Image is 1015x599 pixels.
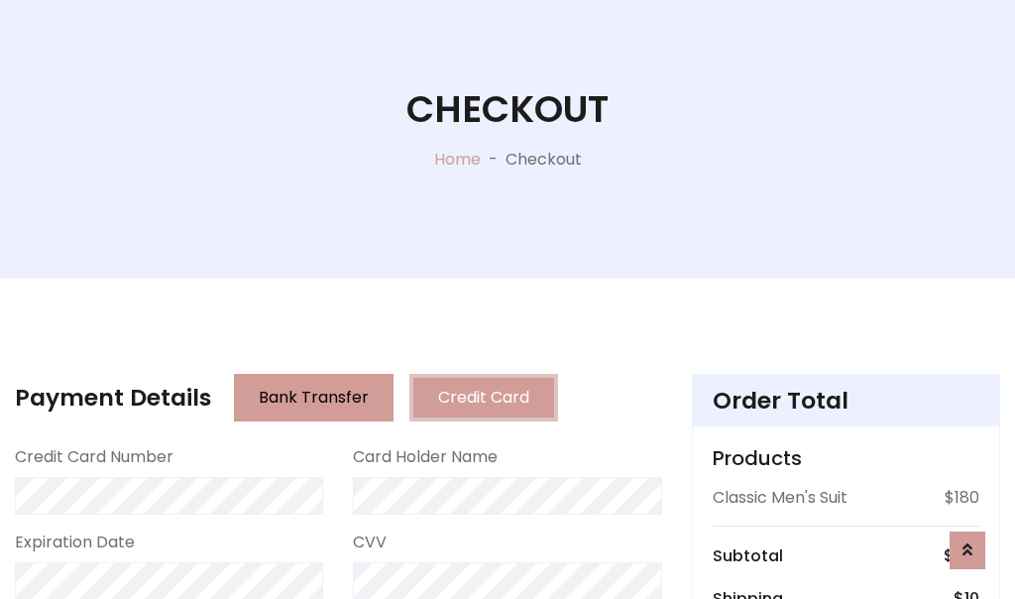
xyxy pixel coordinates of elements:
[406,87,609,132] h1: Checkout
[353,445,498,469] label: Card Holder Name
[713,546,783,565] h6: Subtotal
[713,387,979,415] h4: Order Total
[944,546,979,565] h6: $
[481,148,506,172] p: -
[713,486,847,510] p: Classic Men's Suit
[234,374,394,421] button: Bank Transfer
[15,384,211,412] h4: Payment Details
[506,148,582,172] p: Checkout
[353,531,387,554] label: CVV
[945,486,979,510] p: $180
[409,374,558,421] button: Credit Card
[434,148,481,171] a: Home
[15,445,173,469] label: Credit Card Number
[713,446,979,470] h5: Products
[15,531,135,554] label: Expiration Date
